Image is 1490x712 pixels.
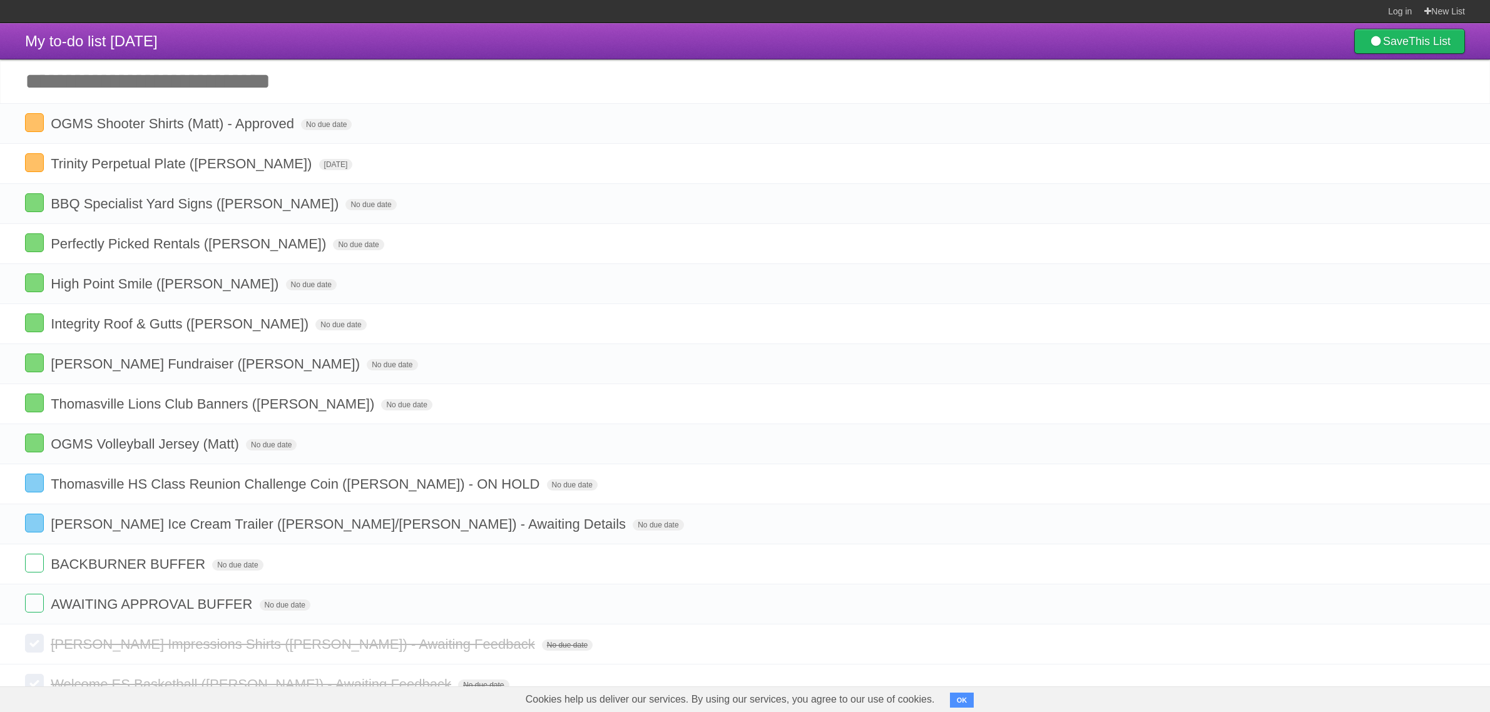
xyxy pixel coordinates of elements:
[25,434,44,452] label: Done
[260,599,310,611] span: No due date
[25,233,44,252] label: Done
[25,514,44,532] label: Done
[367,359,417,370] span: No due date
[25,313,44,332] label: Done
[51,436,242,452] span: OGMS Volleyball Jersey (Matt)
[286,279,337,290] span: No due date
[51,116,297,131] span: OGMS Shooter Shirts (Matt) - Approved
[381,399,432,410] span: No due date
[51,636,538,652] span: [PERSON_NAME] Impressions Shirts ([PERSON_NAME]) - Awaiting Feedback
[51,276,282,292] span: High Point Smile ([PERSON_NAME])
[25,474,44,492] label: Done
[301,119,352,130] span: No due date
[25,594,44,613] label: Done
[333,239,384,250] span: No due date
[542,639,593,651] span: No due date
[1409,35,1451,48] b: This List
[315,319,366,330] span: No due date
[547,479,598,491] span: No due date
[25,153,44,172] label: Done
[950,693,974,708] button: OK
[345,199,396,210] span: No due date
[25,674,44,693] label: Done
[458,679,509,691] span: No due date
[25,394,44,412] label: Done
[246,439,297,450] span: No due date
[513,687,947,712] span: Cookies help us deliver our services. By using our services, you agree to our use of cookies.
[51,676,454,692] span: Welcome ES Basketball ([PERSON_NAME]) - Awaiting Feedback
[25,634,44,653] label: Done
[212,559,263,571] span: No due date
[51,396,377,412] span: Thomasville Lions Club Banners ([PERSON_NAME])
[25,353,44,372] label: Done
[51,476,543,492] span: Thomasville HS Class Reunion Challenge Coin ([PERSON_NAME]) - ON HOLD
[51,356,363,372] span: [PERSON_NAME] Fundraiser ([PERSON_NAME])
[25,113,44,132] label: Done
[51,196,342,211] span: BBQ Specialist Yard Signs ([PERSON_NAME])
[25,554,44,572] label: Done
[25,33,158,49] span: My to-do list [DATE]
[25,273,44,292] label: Done
[633,519,683,531] span: No due date
[319,159,353,170] span: [DATE]
[51,516,629,532] span: [PERSON_NAME] Ice Cream Trailer ([PERSON_NAME]/[PERSON_NAME]) - Awaiting Details
[51,316,312,332] span: Integrity Roof & Gutts ([PERSON_NAME])
[51,236,329,252] span: Perfectly Picked Rentals ([PERSON_NAME])
[25,193,44,212] label: Done
[51,596,255,612] span: AWAITING APPROVAL BUFFER
[51,556,208,572] span: BACKBURNER BUFFER
[1354,29,1465,54] a: SaveThis List
[51,156,315,171] span: Trinity Perpetual Plate ([PERSON_NAME])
